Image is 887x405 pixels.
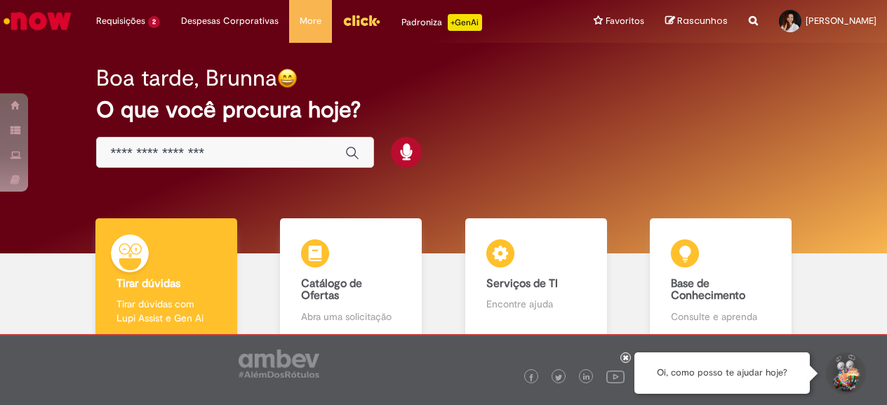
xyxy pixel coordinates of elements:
[583,373,590,382] img: logo_footer_linkedin.png
[74,218,259,340] a: Tirar dúvidas Tirar dúvidas com Lupi Assist e Gen Ai
[486,297,586,311] p: Encontre ajuda
[301,310,401,324] p: Abra uma solicitação
[1,7,74,35] img: ServiceNow
[300,14,321,28] span: More
[116,297,216,325] p: Tirar dúvidas com Lupi Assist e Gen Ai
[401,14,482,31] div: Padroniza
[665,15,728,28] a: Rascunhos
[555,374,562,381] img: logo_footer_twitter.png
[181,14,279,28] span: Despesas Corporativas
[148,16,160,28] span: 2
[96,14,145,28] span: Requisições
[629,218,814,340] a: Base de Conhecimento Consulte e aprenda
[606,367,625,385] img: logo_footer_youtube.png
[634,352,810,394] div: Oi, como posso te ajudar hoje?
[671,277,745,303] b: Base de Conhecimento
[448,14,482,31] p: +GenAi
[96,98,792,122] h2: O que você procura hoje?
[301,277,362,303] b: Catálogo de Ofertas
[606,14,644,28] span: Favoritos
[671,310,771,324] p: Consulte e aprenda
[824,352,866,394] button: Iniciar Conversa de Suporte
[342,10,380,31] img: click_logo_yellow_360x200.png
[277,68,298,88] img: happy-face.png
[677,14,728,27] span: Rascunhos
[806,15,876,27] span: [PERSON_NAME]
[259,218,444,340] a: Catálogo de Ofertas Abra uma solicitação
[443,218,629,340] a: Serviços de TI Encontre ajuda
[239,350,319,378] img: logo_footer_ambev_rotulo_gray.png
[528,374,535,381] img: logo_footer_facebook.png
[116,277,180,291] b: Tirar dúvidas
[486,277,558,291] b: Serviços de TI
[96,66,277,91] h2: Boa tarde, Brunna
